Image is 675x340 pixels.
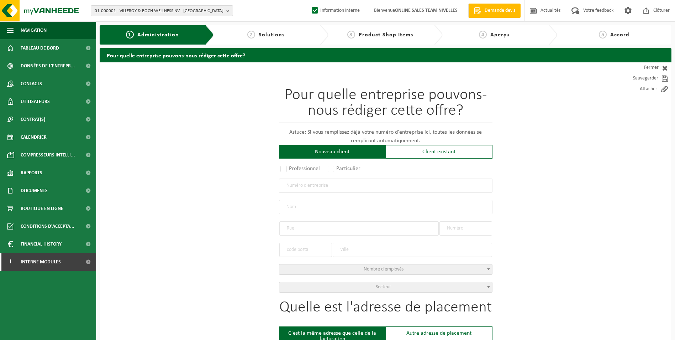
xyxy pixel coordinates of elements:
a: 1Administration [105,31,200,39]
span: 4 [479,31,487,38]
strong: ONLINE SALES TEAM NIVELLES [395,8,458,13]
span: Solutions [259,32,285,38]
span: Demande devis [483,7,517,14]
div: Client existant [386,145,492,159]
a: Attacher [607,84,671,94]
label: Information interne [310,5,360,16]
a: Demande devis [468,4,521,18]
span: 01-000001 - VILLEROY & BOCH WELLNESS NV - [GEOGRAPHIC_DATA] [95,6,223,16]
a: 2Solutions [217,31,314,39]
a: 5Accord [561,31,668,39]
span: Boutique en ligne [21,200,63,217]
button: 01-000001 - VILLEROY & BOCH WELLNESS NV - [GEOGRAPHIC_DATA] [91,5,233,16]
span: Utilisateurs [21,93,50,110]
span: Contrat(s) [21,110,45,128]
input: Rue [279,221,439,236]
span: Tableau de bord [21,39,59,57]
span: 2 [247,31,255,38]
h2: Pour quelle entreprise pouvons-nous rédiger cette offre? [100,48,671,62]
span: Nombre d'employés [364,267,404,272]
input: Nom [279,200,492,214]
span: Product Shop Items [359,32,413,38]
a: 3Product Shop Items [332,31,428,39]
span: Interne modules [21,253,61,271]
input: Numéro [439,221,492,236]
input: Numéro d'entreprise [279,179,492,193]
span: Compresseurs intelli... [21,146,75,164]
span: 5 [599,31,607,38]
span: Calendrier [21,128,47,146]
a: 4Aperçu [446,31,543,39]
span: Accord [610,32,629,38]
a: Sauvegarder [607,73,671,84]
input: code postal [279,243,332,257]
span: Conditions d'accepta... [21,217,74,235]
span: Financial History [21,235,62,253]
label: Professionnel [279,164,322,174]
h1: Pour quelle entreprise pouvons-nous rédiger cette offre? [279,87,492,123]
label: Particulier [326,164,363,174]
span: Documents [21,182,48,200]
span: Secteur [376,284,391,290]
span: 3 [347,31,355,38]
span: Contacts [21,75,42,93]
input: Ville [333,243,492,257]
p: Astuce: Si vous remplissez déjà votre numéro d'entreprise ici, toutes les données se rempliront a... [279,128,492,145]
span: Administration [137,32,179,38]
span: Données de l'entrepr... [21,57,75,75]
h1: Quelle est l'adresse de placement [279,300,492,319]
span: 1 [126,31,134,38]
span: Rapports [21,164,42,182]
span: I [7,253,14,271]
span: Aperçu [490,32,510,38]
div: Nouveau client [279,145,386,159]
a: Fermer [607,62,671,73]
span: Navigation [21,21,47,39]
